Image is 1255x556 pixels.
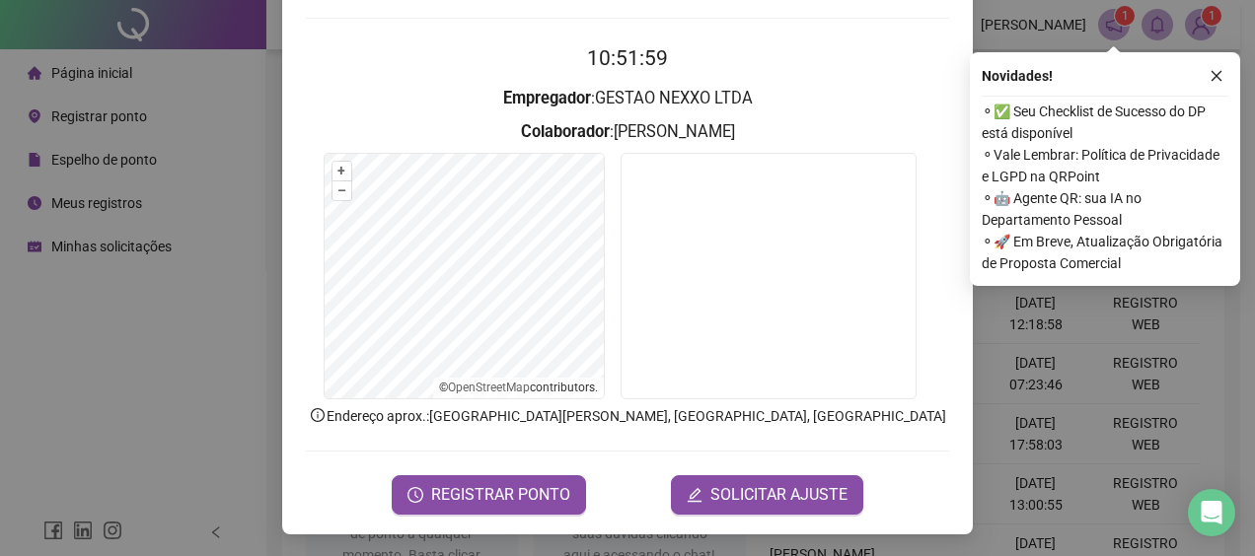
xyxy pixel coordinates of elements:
div: Open Intercom Messenger [1188,489,1235,536]
span: edit [687,487,702,503]
strong: Colaborador [521,122,610,141]
li: © contributors. [439,381,598,394]
button: + [332,162,351,180]
span: clock-circle [407,487,423,503]
span: ⚬ ✅ Seu Checklist de Sucesso do DP está disponível [982,101,1228,144]
strong: Empregador [503,89,591,107]
span: close [1210,69,1223,83]
button: REGISTRAR PONTO [392,475,586,515]
button: – [332,181,351,200]
span: Novidades ! [982,65,1053,87]
h3: : [PERSON_NAME] [306,119,949,145]
button: editSOLICITAR AJUSTE [671,475,863,515]
span: REGISTRAR PONTO [431,483,570,507]
span: ⚬ 🚀 Em Breve, Atualização Obrigatória de Proposta Comercial [982,231,1228,274]
span: ⚬ 🤖 Agente QR: sua IA no Departamento Pessoal [982,187,1228,231]
a: OpenStreetMap [448,381,530,394]
span: ⚬ Vale Lembrar: Política de Privacidade e LGPD na QRPoint [982,144,1228,187]
span: info-circle [309,406,327,424]
span: SOLICITAR AJUSTE [710,483,848,507]
p: Endereço aprox. : [GEOGRAPHIC_DATA][PERSON_NAME], [GEOGRAPHIC_DATA], [GEOGRAPHIC_DATA] [306,405,949,427]
time: 10:51:59 [587,46,668,70]
h3: : GESTAO NEXXO LTDA [306,86,949,111]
